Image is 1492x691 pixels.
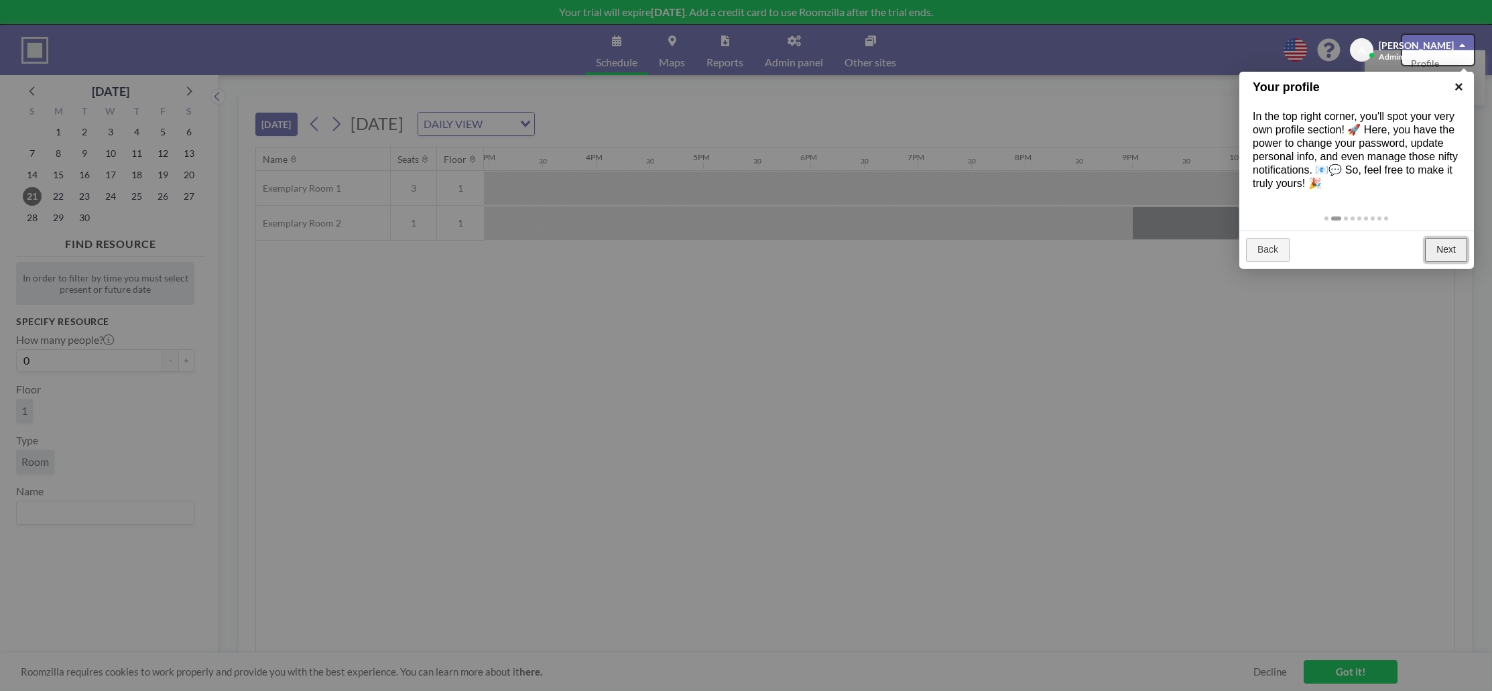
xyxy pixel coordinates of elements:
span: Admin [1379,52,1403,62]
div: In the top right corner, you'll spot your very own profile section! 🚀 Here, you have the power to... [1239,97,1474,204]
h1: Your profile [1253,78,1440,97]
a: × [1444,72,1474,102]
a: Back [1246,238,1290,262]
span: [PERSON_NAME] [1379,40,1454,51]
a: Next [1425,238,1467,262]
span: A [1359,44,1365,56]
